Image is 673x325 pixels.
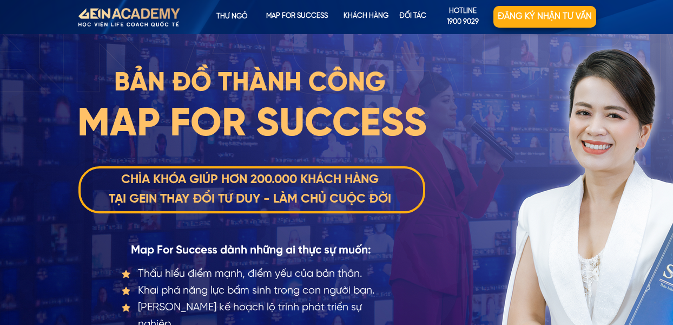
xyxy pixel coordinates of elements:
[121,265,388,282] li: Thấu hiểu điểm mạnh, điểm yếu của bản thân.
[199,6,265,28] p: Thư ngỏ
[74,170,426,210] h3: CHÌA KHÓA GIÚP HƠN 200.000 KHÁCH HÀNG TẠI GEIN THAY ĐỔI TƯ DUY - LÀM CHỦ CUỘC ĐỜI
[265,6,329,28] p: map for success
[110,242,392,260] h3: Map For Success dành những ai thực sự muốn:
[114,70,386,97] span: BẢN ĐỒ THÀNH CÔNG
[388,6,437,28] p: Đối tác
[339,6,392,28] p: KHÁCH HÀNG
[433,6,493,28] a: hotline1900 9029
[77,104,427,145] span: MAP FOR SUCCESS
[121,282,388,299] li: Khai phá năng lực bẩm sinh trong con người bạn.
[433,6,493,29] p: hotline 1900 9029
[493,6,596,28] p: Đăng ký nhận tư vấn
